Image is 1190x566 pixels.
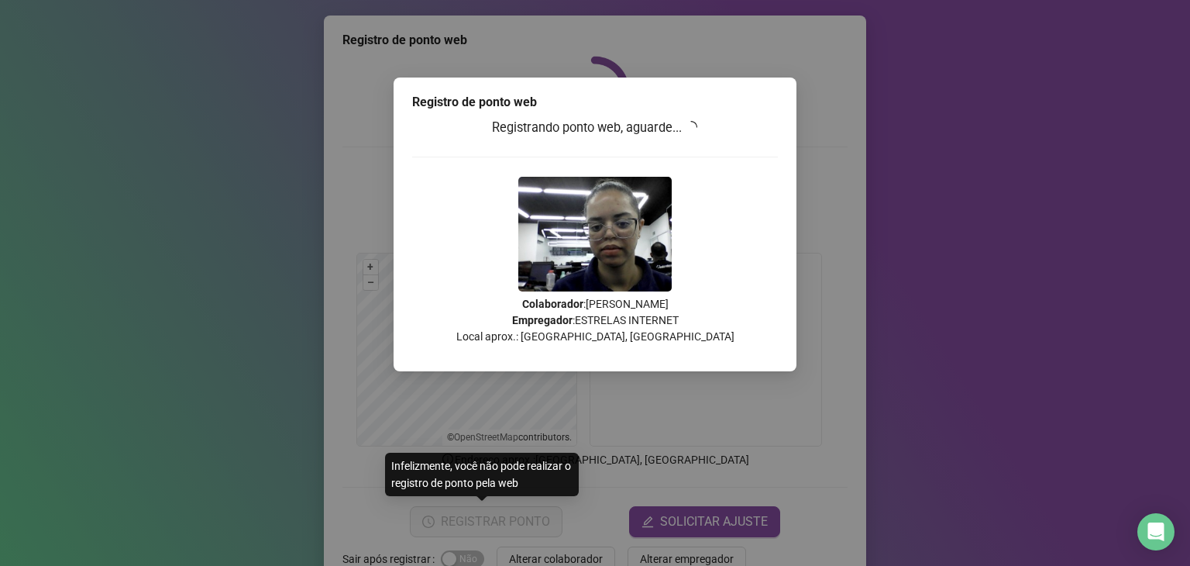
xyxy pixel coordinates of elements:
[522,298,583,310] strong: Colaborador
[412,93,778,112] div: Registro de ponto web
[1137,513,1175,550] div: Open Intercom Messenger
[683,118,700,136] span: loading
[412,118,778,138] h3: Registrando ponto web, aguarde...
[385,453,579,496] div: Infelizmente, você não pode realizar o registro de ponto pela web
[518,177,672,292] img: 9k=
[412,296,778,345] p: : [PERSON_NAME] : ESTRELAS INTERNET Local aprox.: [GEOGRAPHIC_DATA], [GEOGRAPHIC_DATA]
[512,314,573,326] strong: Empregador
